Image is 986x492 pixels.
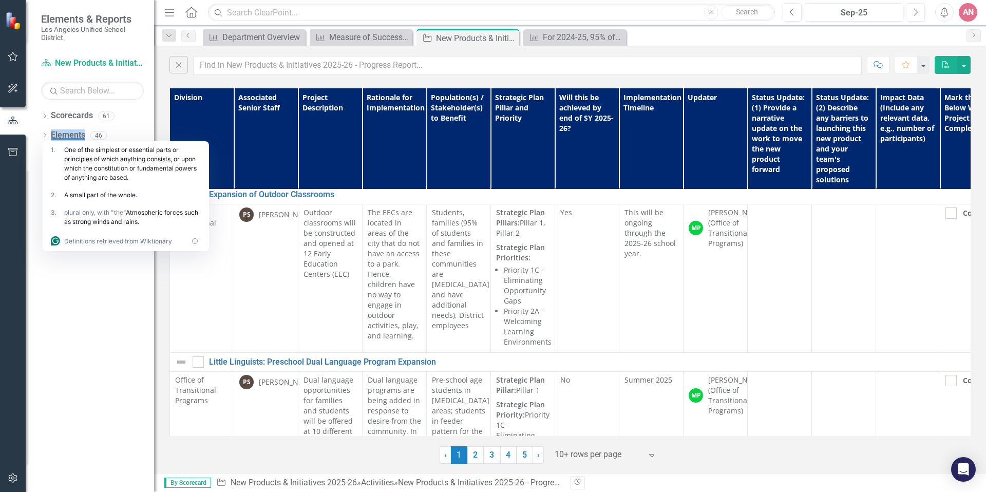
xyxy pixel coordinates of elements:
[537,450,540,460] span: ›
[496,242,545,262] strong: Strategic Plan Priorities:
[361,478,394,487] a: Activities
[175,375,216,405] span: Office of Transitional Programs
[222,31,303,44] div: Department Overview
[496,207,549,240] p: Pillar 1, Pillar 2
[298,204,363,352] td: Double-Click to Edit
[484,446,500,464] a: 3
[555,204,619,352] td: Double-Click to Edit
[5,12,23,30] img: ClearPoint Strategy
[684,204,748,352] td: Double-Click to Edit
[812,204,876,352] td: Double-Click to Edit
[432,375,489,457] span: Pre-school age students in [MEDICAL_DATA] areas; students in feeder pattern for the early educati...
[41,82,144,100] input: Search Below...
[90,131,107,140] div: 46
[259,210,316,220] div: [PERSON_NAME]
[193,56,862,75] input: Find in New Products & Initiatives 2025-26 - Progress Report...
[216,477,562,489] div: » »
[432,207,489,330] span: Students, families (95% of students and families in these communities are [MEDICAL_DATA] and have...
[708,375,766,416] div: [PERSON_NAME] (Office of Transitional Programs)
[239,375,254,389] div: PS
[427,204,491,352] td: Double-Click to Edit
[808,7,900,19] div: Sep-25
[619,204,684,352] td: Double-Click to Edit
[959,3,977,22] button: AN
[363,204,427,352] td: Double-Click to Edit
[304,375,357,457] p: Dual language opportunities for families and students will be offered at 10 different early educa...
[624,207,676,258] span: This will be ongoing through the 2025-26 school year.
[51,110,93,122] a: Scorecards
[41,25,144,42] small: Los Angeles Unified School District
[689,388,703,403] div: MP
[624,375,672,385] span: Summer 2025
[451,446,467,464] span: 1
[496,400,545,420] strong: Strategic Plan Priority:
[98,111,115,120] div: 61
[805,3,903,22] button: Sep-25
[708,207,766,249] div: [PERSON_NAME] (Office of Transitional Programs)
[496,375,549,398] p: Pillar 1
[496,375,545,395] strong: Strategic Plan Pillar:
[170,204,234,352] td: Double-Click to Edit
[51,129,85,141] a: Elements
[164,478,211,488] span: By Scorecard
[560,207,572,217] span: Yes
[41,13,144,25] span: Elements & Reports
[436,32,517,45] div: New Products & Initiatives 2025-26 - Progress Report
[239,207,254,222] div: PS
[259,377,316,387] div: [PERSON_NAME]
[526,31,623,44] a: For 2024-25, 95% of schools will complete the Inventory Compliance Verification (ICV) form and 99...
[41,58,144,69] a: New Products & Initiatives 2025-26
[496,207,545,228] strong: Strategic Plan Pillars:
[329,31,410,44] div: Measure of Success - Scorecard Report
[560,375,570,385] span: No
[234,204,298,352] td: Double-Click to Edit
[304,207,357,279] p: Outdoor classrooms will be constructed and opened at 12 Early Education Centers (EEC)
[876,204,940,352] td: Double-Click to Edit
[491,204,555,352] td: Double-Click to Edit
[467,446,484,464] a: 2
[444,450,447,460] span: ‹
[504,306,549,347] li: Priority 2A - Welcoming Learning Environments
[504,265,549,306] li: Priority 1C - Eliminating Opportunity Gaps
[689,221,703,235] div: MP
[312,31,410,44] a: Measure of Success - Scorecard Report
[205,31,303,44] a: Department Overview
[500,446,517,464] a: 4
[721,5,772,20] button: Search
[208,4,775,22] input: Search ClearPoint...
[543,31,623,44] div: For 2024-25, 95% of schools will complete the Inventory Compliance Verification (ICV) form and 99...
[231,478,357,487] a: New Products & Initiatives 2025-26
[398,478,588,487] div: New Products & Initiatives 2025-26 - Progress Report
[951,457,976,482] div: Open Intercom Messenger
[748,204,812,352] td: Double-Click to Edit
[175,356,187,368] img: Not Defined
[368,207,420,340] span: The EECs are located in areas of the city that do not have an access to a park. Hence, children h...
[496,398,549,461] p: Priority 1C - Eliminating Opportunity Gaps
[736,8,758,16] span: Search
[517,446,533,464] a: 5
